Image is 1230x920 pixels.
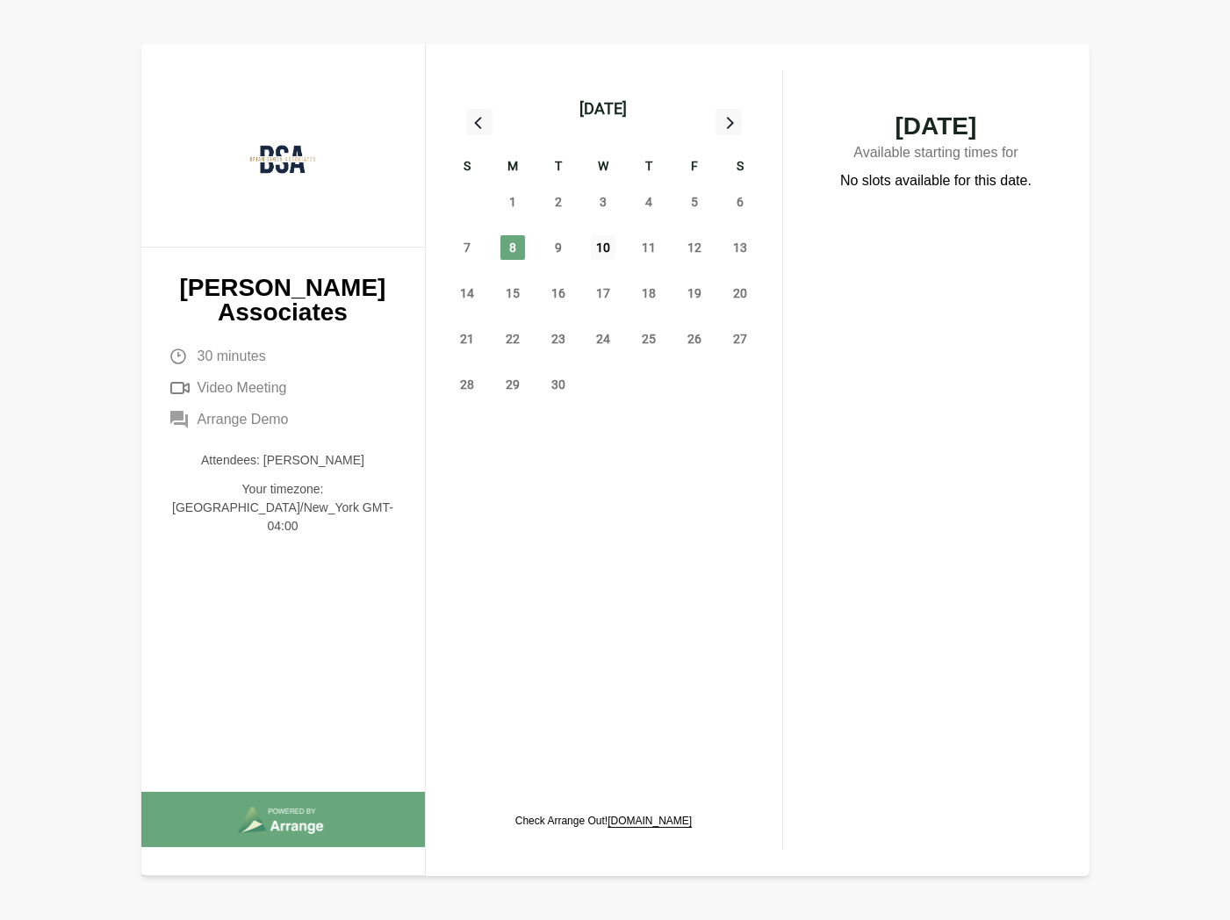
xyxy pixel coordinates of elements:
span: Tuesday, September 23, 2025 [546,327,571,351]
div: T [536,156,581,179]
span: Wednesday, September 17, 2025 [591,281,615,305]
span: Friday, September 12, 2025 [682,235,707,260]
p: [PERSON_NAME] Associates [169,276,397,325]
span: 30 minutes [198,346,266,367]
a: [DOMAIN_NAME] [608,815,692,827]
div: S [445,156,491,179]
span: Saturday, September 20, 2025 [728,281,752,305]
p: No slots available for this date. [840,170,1032,191]
span: Saturday, September 13, 2025 [728,235,752,260]
span: Tuesday, September 9, 2025 [546,235,571,260]
span: Thursday, September 18, 2025 [637,281,661,305]
span: [DATE] [818,114,1054,139]
span: Tuesday, September 2, 2025 [546,190,571,214]
div: F [672,156,717,179]
span: Thursday, September 4, 2025 [637,190,661,214]
span: Saturday, September 27, 2025 [728,327,752,351]
span: Monday, September 22, 2025 [500,327,525,351]
span: Arrange Demo [198,409,289,430]
span: Tuesday, September 30, 2025 [546,372,571,397]
span: Monday, September 29, 2025 [500,372,525,397]
div: S [717,156,763,179]
p: Available starting times for [818,139,1054,170]
span: Saturday, September 6, 2025 [728,190,752,214]
span: Wednesday, September 3, 2025 [591,190,615,214]
div: M [490,156,536,179]
span: Wednesday, September 24, 2025 [591,327,615,351]
div: [DATE] [580,97,628,121]
span: Sunday, September 28, 2025 [455,372,479,397]
span: Tuesday, September 16, 2025 [546,281,571,305]
p: Check Arrange Out! [515,814,692,828]
span: Friday, September 26, 2025 [682,327,707,351]
span: Monday, September 8, 2025 [500,235,525,260]
div: T [626,156,672,179]
span: Friday, September 19, 2025 [682,281,707,305]
span: Thursday, September 25, 2025 [637,327,661,351]
p: Attendees: [PERSON_NAME] [169,451,397,470]
span: Monday, September 15, 2025 [500,281,525,305]
p: Your timezone: [GEOGRAPHIC_DATA]/New_York GMT-04:00 [169,480,397,535]
span: Monday, September 1, 2025 [500,190,525,214]
span: Friday, September 5, 2025 [682,190,707,214]
span: Sunday, September 14, 2025 [455,281,479,305]
div: W [581,156,627,179]
span: Sunday, September 7, 2025 [455,235,479,260]
span: Sunday, September 21, 2025 [455,327,479,351]
span: Wednesday, September 10, 2025 [591,235,615,260]
span: Thursday, September 11, 2025 [637,235,661,260]
span: Video Meeting [198,377,287,399]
